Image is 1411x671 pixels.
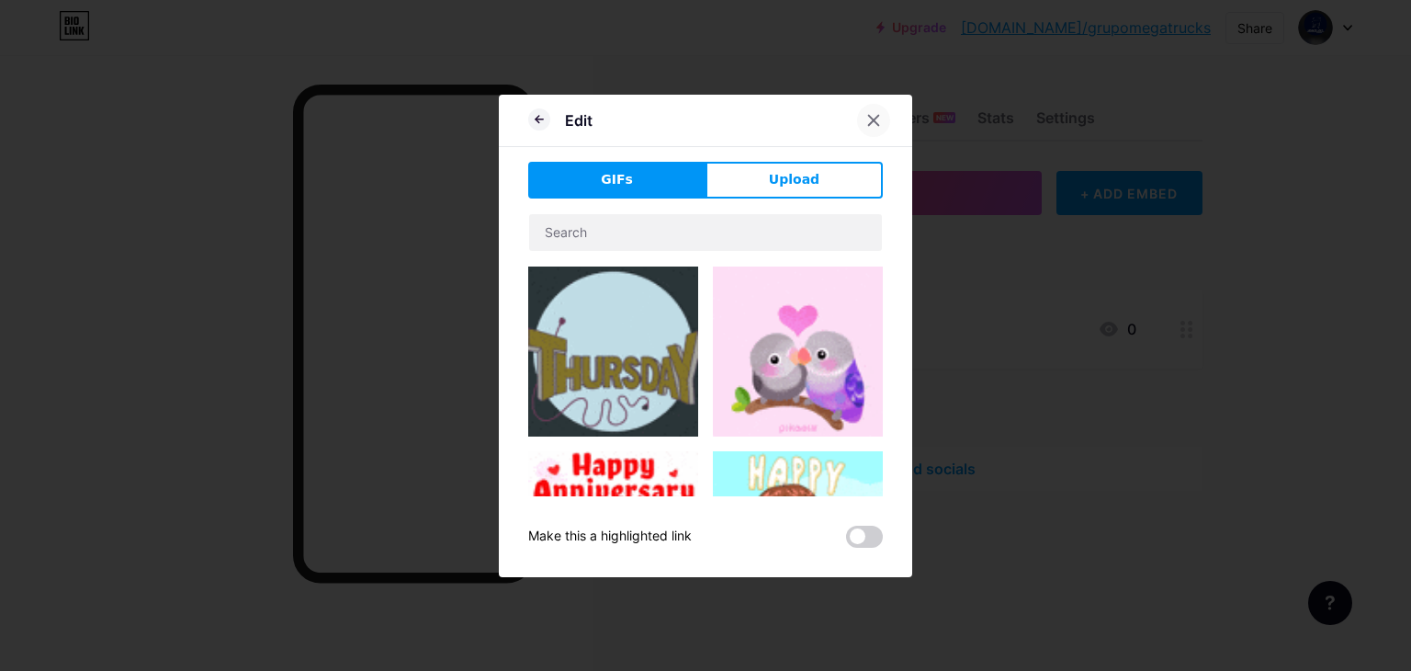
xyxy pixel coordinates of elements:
[528,267,698,437] img: Gihpy
[565,109,593,131] div: Edit
[601,170,633,189] span: GIFs
[528,162,705,199] button: GIFs
[529,214,882,251] input: Search
[705,162,883,199] button: Upload
[769,170,819,189] span: Upload
[528,451,698,621] img: Gihpy
[713,267,883,437] img: Gihpy
[528,526,692,548] div: Make this a highlighted link
[713,451,883,621] img: Gihpy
